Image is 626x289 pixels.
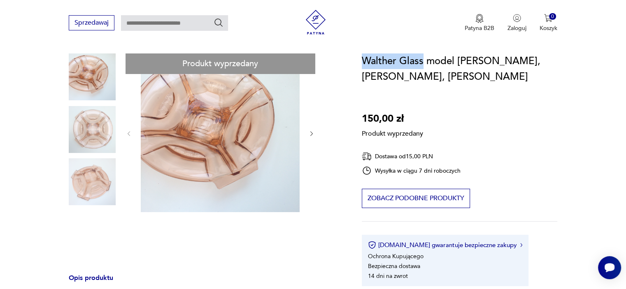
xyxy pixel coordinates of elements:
img: Ikona certyfikatu [368,241,376,249]
p: Produkt wyprzedany [362,127,423,138]
div: 0 [549,13,556,20]
li: Ochrona Kupującego [368,252,424,260]
img: Ikona dostawy [362,151,372,162]
a: Ikona medaluPatyna B2B [465,14,494,32]
h3: Opis produktu [69,275,342,289]
div: Dostawa od 15,00 PLN [362,151,461,162]
img: Ikona koszyka [544,14,552,22]
button: Zaloguj [507,14,526,32]
button: Patyna B2B [465,14,494,32]
div: Wysyłka w ciągu 7 dni roboczych [362,166,461,176]
button: [DOMAIN_NAME] gwarantuje bezpieczne zakupy [368,241,522,249]
p: Zaloguj [507,24,526,32]
img: Ikonka użytkownika [513,14,521,22]
p: Koszyk [540,24,557,32]
img: Patyna - sklep z meblami i dekoracjami vintage [303,10,328,35]
img: Ikona medalu [475,14,484,23]
a: Sprzedawaj [69,21,114,26]
li: 14 dni na zwrot [368,272,408,280]
h1: Walther Glass model [PERSON_NAME], [PERSON_NAME], [PERSON_NAME] [362,53,557,85]
p: 150,00 zł [362,111,423,127]
img: Ikona strzałki w prawo [520,243,523,247]
p: Patyna B2B [465,24,494,32]
button: 0Koszyk [540,14,557,32]
button: Sprzedawaj [69,15,114,30]
li: Bezpieczna dostawa [368,262,420,270]
button: Zobacz podobne produkty [362,189,470,208]
iframe: Smartsupp widget button [598,256,621,279]
button: Szukaj [214,18,223,28]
